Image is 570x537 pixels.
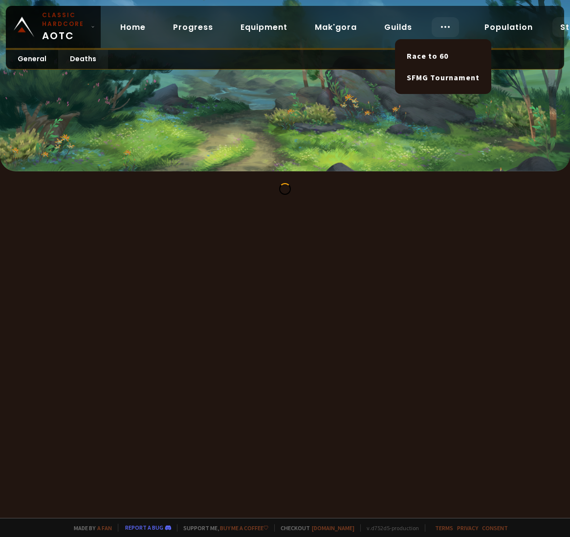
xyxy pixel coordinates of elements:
[360,524,419,532] span: v. d752d5 - production
[42,11,87,43] span: AOTC
[477,17,541,37] a: Population
[42,11,87,28] small: Classic Hardcore
[177,524,268,532] span: Support me,
[112,17,153,37] a: Home
[401,67,485,88] a: SFMG Tournament
[435,524,453,532] a: Terms
[307,17,365,37] a: Mak'gora
[312,524,354,532] a: [DOMAIN_NAME]
[97,524,112,532] a: a fan
[457,524,478,532] a: Privacy
[376,17,420,37] a: Guilds
[401,45,485,67] a: Race to 60
[6,50,58,69] a: General
[58,50,108,69] a: Deaths
[165,17,221,37] a: Progress
[482,524,508,532] a: Consent
[6,6,101,48] a: Classic HardcoreAOTC
[68,524,112,532] span: Made by
[220,524,268,532] a: Buy me a coffee
[274,524,354,532] span: Checkout
[233,17,295,37] a: Equipment
[125,524,163,531] a: Report a bug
